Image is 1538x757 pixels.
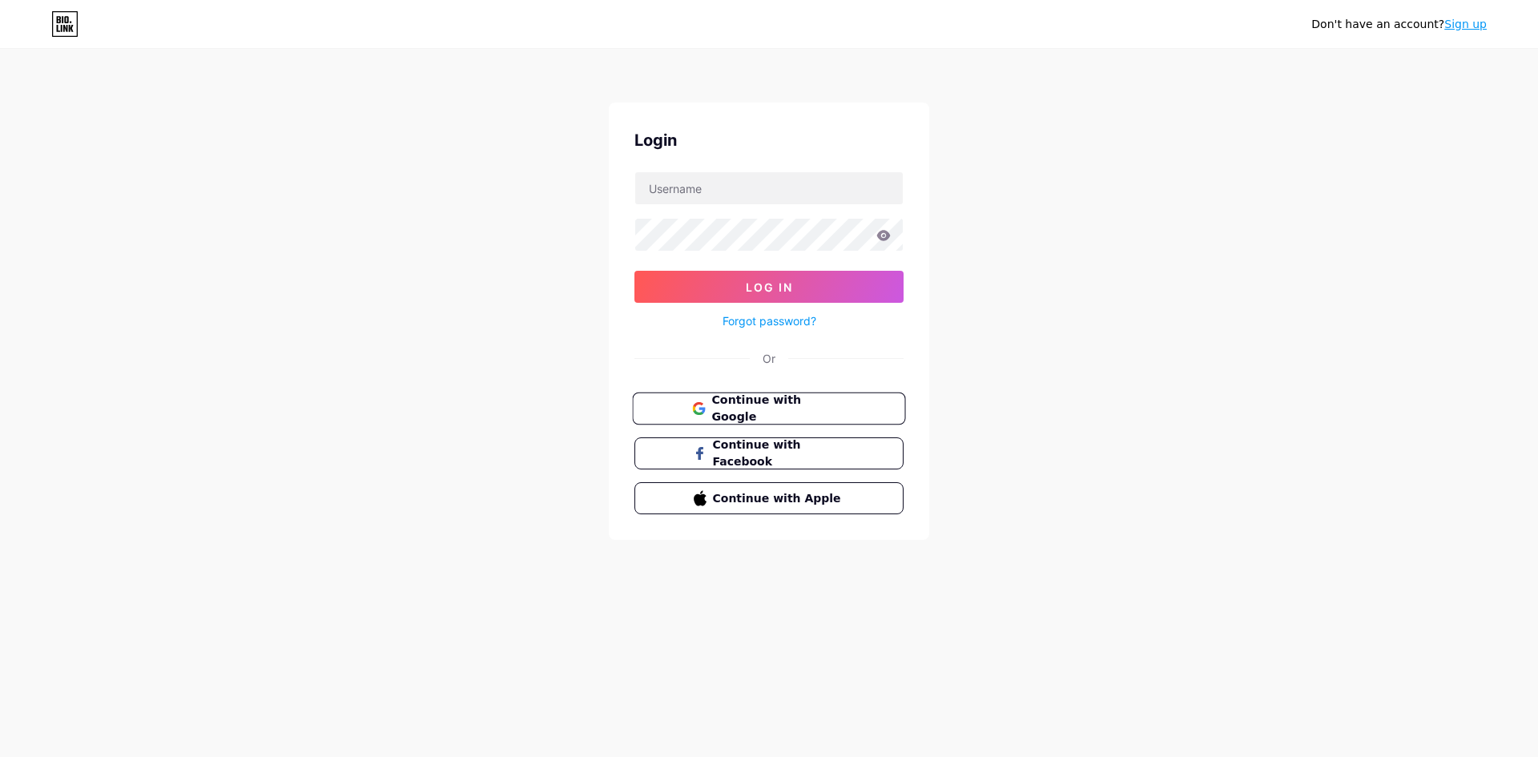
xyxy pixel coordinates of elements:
a: Forgot password? [723,312,816,329]
span: Continue with Apple [713,490,845,507]
span: Continue with Google [711,392,845,426]
button: Continue with Google [632,393,905,425]
a: Sign up [1444,18,1487,30]
div: Don't have an account? [1311,16,1487,33]
span: Log In [746,280,793,294]
button: Continue with Apple [634,482,904,514]
div: Or [763,350,775,367]
input: Username [635,172,903,204]
div: Login [634,128,904,152]
a: Continue with Google [634,393,904,425]
span: Continue with Facebook [713,437,845,470]
button: Log In [634,271,904,303]
button: Continue with Facebook [634,437,904,469]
